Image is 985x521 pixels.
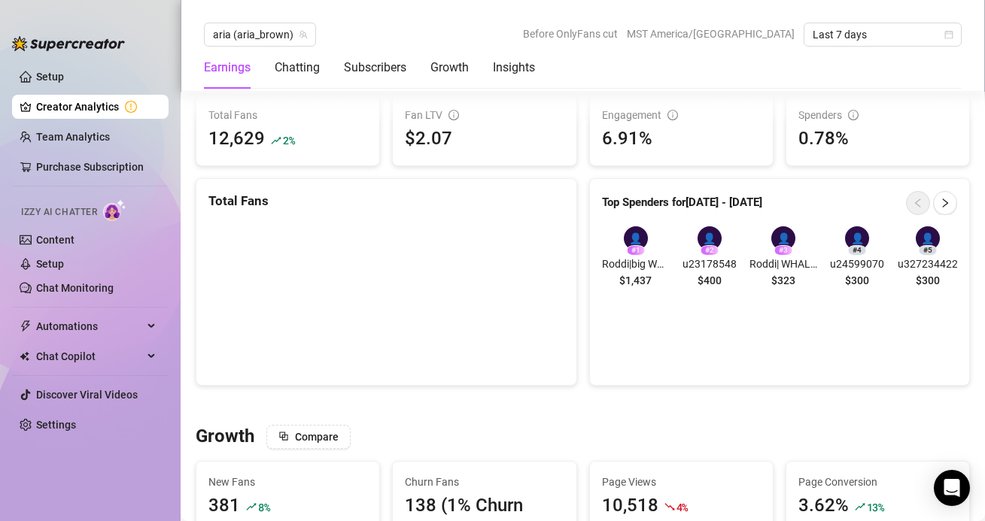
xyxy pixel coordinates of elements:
span: Churn Fans [405,474,564,490]
span: Izzy AI Chatter [21,205,97,220]
span: $1,437 [619,272,652,289]
div: 0.78% [798,125,957,153]
span: aria (aria_brown) [213,23,307,46]
span: 4 % [676,500,688,514]
span: rise [271,135,281,146]
span: u24599070 [829,256,886,272]
div: Growth [430,59,469,77]
a: Purchase Subscription [36,155,157,179]
div: 12,629 [208,125,265,153]
div: Fan LTV [405,107,564,123]
span: Total Fans [208,107,367,123]
div: # 1 [627,245,645,256]
img: Chat Copilot [20,351,29,362]
span: info-circle [848,110,859,120]
div: # 3 [774,245,792,256]
span: Page Conversion [798,474,957,490]
a: Chat Monitoring [36,282,114,294]
a: Team Analytics [36,131,110,143]
span: 8 % [258,500,269,514]
article: Top Spenders for [DATE] - [DATE] [602,194,762,212]
span: rise [246,501,257,512]
span: 2 % [283,133,294,147]
div: Open Intercom Messenger [934,470,970,506]
span: 13 % [867,500,884,514]
span: Page Views [602,474,761,490]
span: rise [855,501,865,512]
span: calendar [944,30,953,39]
a: Settings [36,419,76,431]
div: Insights [493,59,535,77]
button: Compare [266,425,351,449]
a: Creator Analytics exclamation-circle [36,95,157,119]
span: info-circle [448,110,459,120]
a: Setup [36,258,64,270]
div: Total Fans [208,191,564,211]
span: block [278,431,289,441]
div: # 2 [701,245,719,256]
div: Earnings [204,59,251,77]
span: MST America/[GEOGRAPHIC_DATA] [627,23,795,45]
div: Engagement [602,107,761,123]
img: logo-BBDzfeDw.svg [12,36,125,51]
span: $400 [698,272,722,289]
span: u23178548 [682,256,738,272]
span: team [299,30,308,39]
span: thunderbolt [20,320,32,332]
div: 6.91% [602,125,761,153]
span: Compare [295,431,339,443]
span: right [940,198,950,208]
div: 👤 [845,226,869,250]
span: info-circle [667,110,678,120]
span: fall [664,501,675,512]
div: Chatting [275,59,320,77]
span: Roddi|big WHALE/T:23/SOLO1:03,1:46:3:36/ST1:14/BJ:48 [602,256,670,272]
span: $300 [845,272,869,289]
div: 👤 [771,226,795,250]
img: AI Chatter [103,199,126,221]
span: $300 [916,272,940,289]
span: Last 7 days [813,23,953,46]
div: # 5 [919,245,937,256]
div: 👤 [916,226,940,250]
div: 381 [208,492,240,520]
div: $2.07 [405,125,564,153]
div: # 4 [848,245,866,256]
span: New Fans [208,474,367,490]
span: $323 [771,272,795,289]
a: Content [36,234,74,246]
div: Spenders [798,107,957,123]
a: Discover Viral Videos [36,389,138,401]
div: 👤 [698,226,722,250]
a: Setup [36,71,64,83]
span: Roddi| WHALE: SOLO2:24,2:03/ST2:10/t:48,:43 [749,256,817,272]
span: Chat Copilot [36,344,143,368]
span: u327234422 [898,256,958,272]
div: 3.62% [798,492,849,520]
div: 👤 [624,226,648,250]
span: Before OnlyFans cut [523,23,618,45]
div: 10,518 [602,492,658,520]
h3: Growth [196,425,254,449]
div: Subscribers [344,59,406,77]
span: Automations [36,314,143,338]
